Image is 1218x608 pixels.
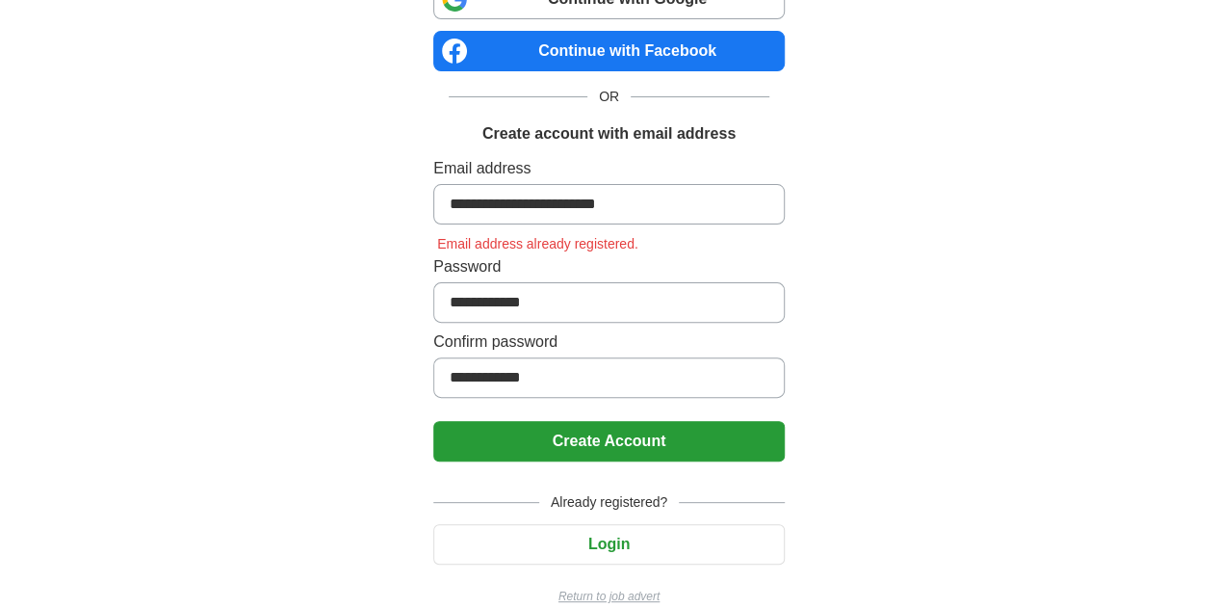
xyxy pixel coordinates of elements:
label: Password [433,255,785,278]
span: OR [587,87,631,107]
a: Login [433,536,785,552]
span: Already registered? [539,492,679,513]
button: Create Account [433,421,785,462]
a: Continue with Facebook [433,31,785,71]
a: Return to job advert [433,588,785,605]
label: Confirm password [433,330,785,354]
button: Login [433,524,785,565]
label: Email address [433,157,785,180]
h1: Create account with email address [482,122,736,145]
span: Email address already registered. [433,236,642,251]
